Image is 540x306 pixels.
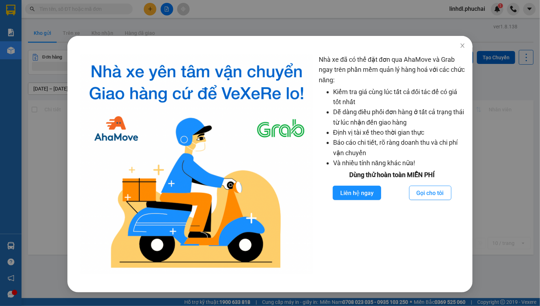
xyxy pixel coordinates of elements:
[333,186,381,200] button: Liên hệ ngay
[333,128,465,138] li: Định vị tài xế theo thời gian thực
[333,138,465,158] li: Báo cáo chi tiết, rõ ràng doanh thu và chi phí vận chuyển
[460,43,465,48] span: close
[333,107,465,128] li: Dễ dàng điều phối đơn hàng ở tất cả trạng thái từ lúc nhận đến giao hàng
[333,158,465,168] li: Và nhiều tính năng khác nữa!
[453,36,473,56] button: Close
[409,186,451,200] button: Gọi cho tôi
[319,55,465,274] div: Nhà xe đã có thể đặt đơn qua AhaMove và Grab ngay trên phần mềm quản lý hàng hoá với các chức năng:
[333,87,465,107] li: Kiểm tra giá cùng lúc tất cả đối tác để có giá tốt nhất
[319,170,465,180] div: Dùng thử hoàn toàn MIỄN PHÍ
[417,189,444,198] span: Gọi cho tôi
[80,55,313,274] img: logo
[340,189,374,198] span: Liên hệ ngay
